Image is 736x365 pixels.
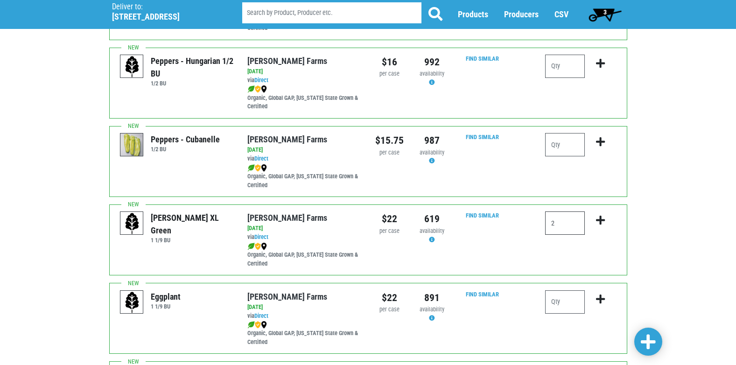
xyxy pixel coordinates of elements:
[545,211,585,235] input: Qty
[247,224,361,233] div: [DATE]
[247,292,327,302] a: [PERSON_NAME] Farms
[151,55,233,80] div: Peppers - Hungarian 1/2 BU
[418,211,446,226] div: 619
[120,141,144,149] a: Peppers - Cubanelle
[261,164,267,172] img: map_marker-0e94453035b3232a4d21701695807de9.png
[545,133,585,156] input: Qty
[120,133,144,157] img: thumbnail-0a21d7569dbf8d3013673048c6385dc6.png
[466,212,499,219] a: Find Similar
[151,133,220,146] div: Peppers - Cubanelle
[418,290,446,305] div: 891
[420,149,444,156] span: availability
[458,10,488,20] a: Products
[255,85,261,93] img: safety-e55c860ca8c00a9c171001a62a92dabd.png
[247,134,327,144] a: [PERSON_NAME] Farms
[255,321,261,329] img: safety-e55c860ca8c00a9c171001a62a92dabd.png
[247,67,361,76] div: [DATE]
[247,164,255,172] img: leaf-e5c59151409436ccce96b2ca1b28e03c.png
[247,85,255,93] img: leaf-e5c59151409436ccce96b2ca1b28e03c.png
[247,56,327,66] a: [PERSON_NAME] Farms
[247,303,361,312] div: [DATE]
[120,55,144,78] img: placeholder-variety-43d6402dacf2d531de610a020419775a.svg
[247,163,361,190] div: Organic, Global GAP, [US_STATE] State Grown & Certified
[420,306,444,313] span: availability
[375,211,404,226] div: $22
[466,55,499,62] a: Find Similar
[261,85,267,93] img: map_marker-0e94453035b3232a4d21701695807de9.png
[151,146,220,153] h6: 1/2 BU
[418,55,446,70] div: 992
[254,155,268,162] a: Direct
[247,146,361,154] div: [DATE]
[418,133,446,148] div: 987
[151,237,233,244] h6: 1 1/9 BU
[375,227,404,236] div: per case
[254,233,268,240] a: Direct
[247,213,327,223] a: [PERSON_NAME] Farms
[375,305,404,314] div: per case
[261,321,267,329] img: map_marker-0e94453035b3232a4d21701695807de9.png
[151,80,233,87] h6: 1/2 BU
[584,5,626,24] a: 3
[247,76,361,85] div: via
[247,233,361,242] div: via
[254,312,268,319] a: Direct
[545,290,585,314] input: Qty
[112,2,218,12] p: Deliver to:
[375,133,404,148] div: $15.75
[151,303,181,310] h6: 1 1/9 BU
[247,85,361,112] div: Organic, Global GAP, [US_STATE] State Grown & Certified
[545,55,585,78] input: Qty
[375,55,404,70] div: $16
[242,3,421,24] input: Search by Product, Producer etc.
[255,164,261,172] img: safety-e55c860ca8c00a9c171001a62a92dabd.png
[120,212,144,235] img: placeholder-variety-43d6402dacf2d531de610a020419775a.svg
[420,70,444,77] span: availability
[112,12,218,22] h5: [STREET_ADDRESS]
[247,320,361,347] div: Organic, Global GAP, [US_STATE] State Grown & Certified
[504,10,539,20] a: Producers
[151,211,233,237] div: [PERSON_NAME] XL Green
[247,242,361,268] div: Organic, Global GAP, [US_STATE] State Grown & Certified
[254,77,268,84] a: Direct
[466,133,499,140] a: Find Similar
[247,243,255,250] img: leaf-e5c59151409436ccce96b2ca1b28e03c.png
[261,243,267,250] img: map_marker-0e94453035b3232a4d21701695807de9.png
[420,227,444,234] span: availability
[375,290,404,305] div: $22
[554,10,568,20] a: CSV
[466,291,499,298] a: Find Similar
[247,312,361,321] div: via
[120,291,144,314] img: placeholder-variety-43d6402dacf2d531de610a020419775a.svg
[151,290,181,303] div: Eggplant
[375,70,404,78] div: per case
[375,148,404,157] div: per case
[255,243,261,250] img: safety-e55c860ca8c00a9c171001a62a92dabd.png
[247,154,361,163] div: via
[247,321,255,329] img: leaf-e5c59151409436ccce96b2ca1b28e03c.png
[603,8,607,16] span: 3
